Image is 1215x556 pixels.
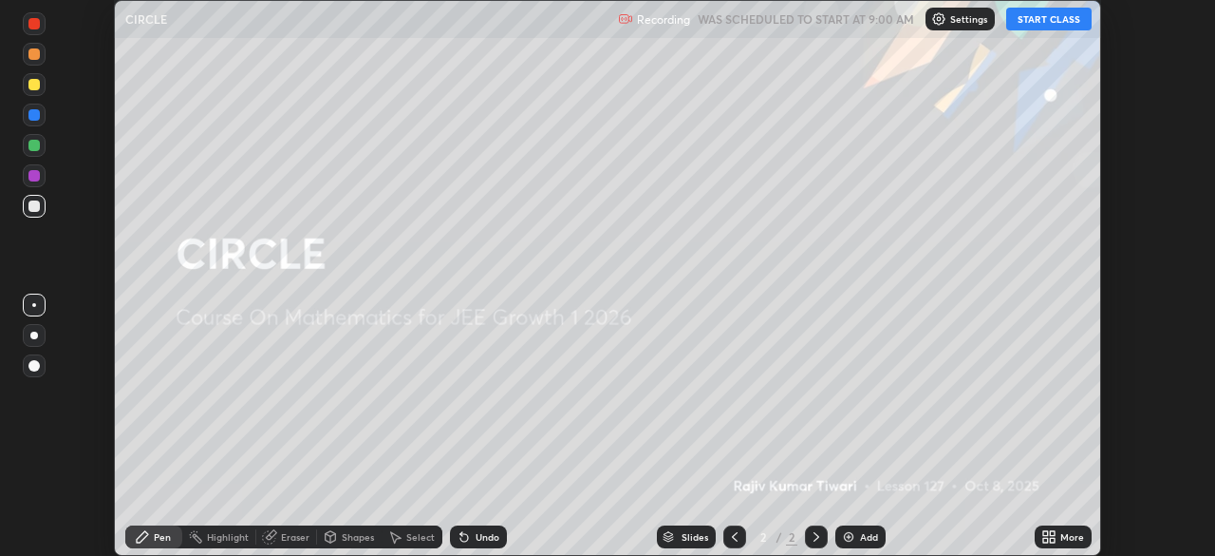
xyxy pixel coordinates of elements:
button: START CLASS [1006,8,1092,30]
img: recording.375f2c34.svg [618,11,633,27]
div: Select [406,532,435,542]
div: Shapes [342,532,374,542]
div: Add [860,532,878,542]
div: 2 [786,528,797,546]
div: Pen [154,532,171,542]
div: More [1060,532,1084,542]
p: Settings [950,14,987,24]
div: Slides [682,532,708,542]
div: 2 [754,531,773,543]
h5: WAS SCHEDULED TO START AT 9:00 AM [698,10,914,28]
div: Highlight [207,532,249,542]
p: CIRCLE [125,11,167,27]
div: Eraser [281,532,309,542]
p: Recording [637,12,690,27]
img: add-slide-button [841,529,856,545]
div: / [776,531,782,543]
img: class-settings-icons [931,11,946,27]
div: Undo [476,532,499,542]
